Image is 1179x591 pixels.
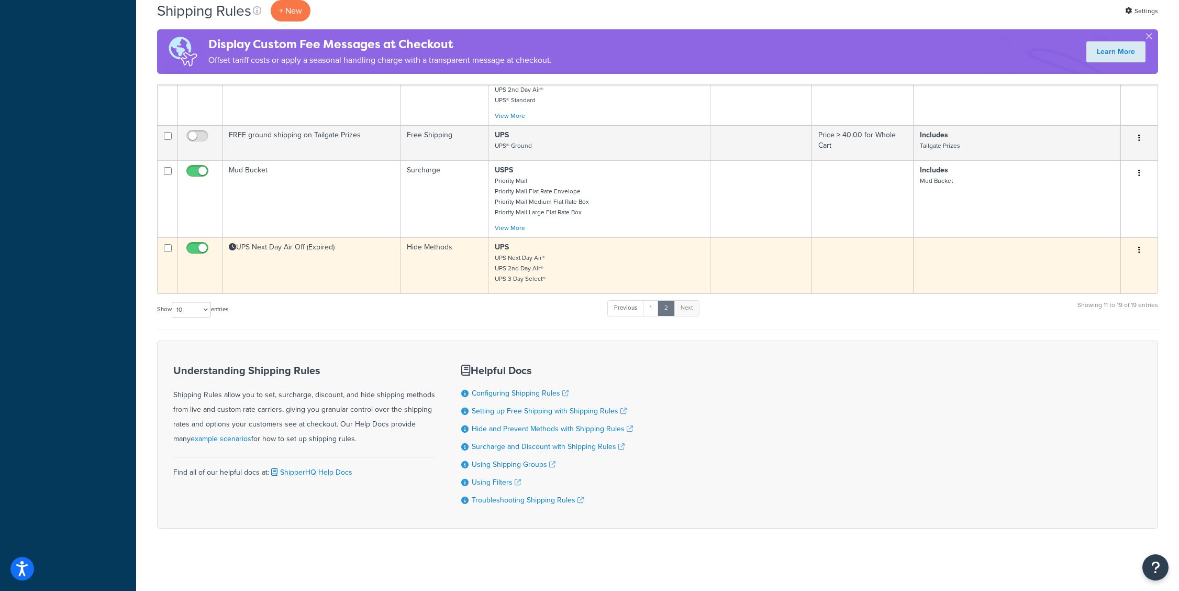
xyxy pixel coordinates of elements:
[495,165,513,176] strong: USPS
[472,459,555,470] a: Using Shipping Groups
[920,141,960,150] small: Tailgate Prizes
[495,176,589,217] small: Priority Mail Priority Mail Flat Rate Envelope Priority Mail Medium Flat Rate Box Priority Mail L...
[401,160,488,237] td: Surcharge
[461,365,633,376] h3: Helpful Docs
[173,365,435,446] div: Shipping Rules allow you to set, surcharge, discount, and hide shipping methods from live and cus...
[607,300,644,316] a: Previous
[472,495,584,506] a: Troubleshooting Shipping Rules
[495,253,546,283] small: UPS Next Day Air® UPS 2nd Day Air® UPS 3 Day Select®
[472,406,627,417] a: Setting up Free Shipping with Shipping Rules
[157,1,251,21] h1: Shipping Rules
[223,237,401,293] td: UPS Next Day Air Off (Expired)
[643,300,659,316] a: 1
[401,237,488,293] td: Hide Methods
[1142,554,1169,581] button: Open Resource Center
[208,53,552,68] p: Offset tariff costs or apply a seasonal handling charge with a transparent message at checkout.
[269,467,352,478] a: ShipperHQ Help Docs
[495,242,509,253] strong: UPS
[172,302,211,318] select: Showentries
[223,160,401,237] td: Mud Bucket
[920,176,953,185] small: Mud Bucket
[1125,4,1158,18] a: Settings
[472,477,521,488] a: Using Filters
[223,125,401,160] td: FREE ground shipping on Tailgate Prizes
[472,423,633,434] a: Hide and Prevent Methods with Shipping Rules
[208,36,552,53] h4: Display Custom Fee Messages at Checkout
[495,129,509,140] strong: UPS
[173,365,435,376] h3: Understanding Shipping Rules
[1086,41,1145,62] a: Learn More
[472,441,625,452] a: Surcharge and Discount with Shipping Rules
[1077,299,1158,322] div: Showing 11 to 19 of 19 entries
[920,165,948,176] strong: Includes
[674,300,699,316] a: Next
[920,129,948,140] strong: Includes
[191,433,251,444] a: example scenarios
[401,125,488,160] td: Free Shipping
[658,300,675,316] a: 2
[472,388,569,399] a: Configuring Shipping Rules
[812,125,914,160] td: Price ≥ 40.00 for Whole Cart
[495,111,525,121] a: View More
[495,141,532,150] small: UPS® Ground
[173,457,435,480] div: Find all of our helpful docs at:
[401,48,488,125] td: Hide Methods
[495,223,525,233] a: View More
[157,29,208,74] img: duties-banner-06bc72dcb5fe05cb3f9472aba00be2ae8eb53ab6f0d8bb03d382ba314ac3c341.png
[812,48,914,125] td: Quantity ≥ 4 for Everything in Shipping Group
[223,48,401,125] td: Orange Blanket Canister Hide when Quantity is more than 4
[157,302,228,318] label: Show entries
